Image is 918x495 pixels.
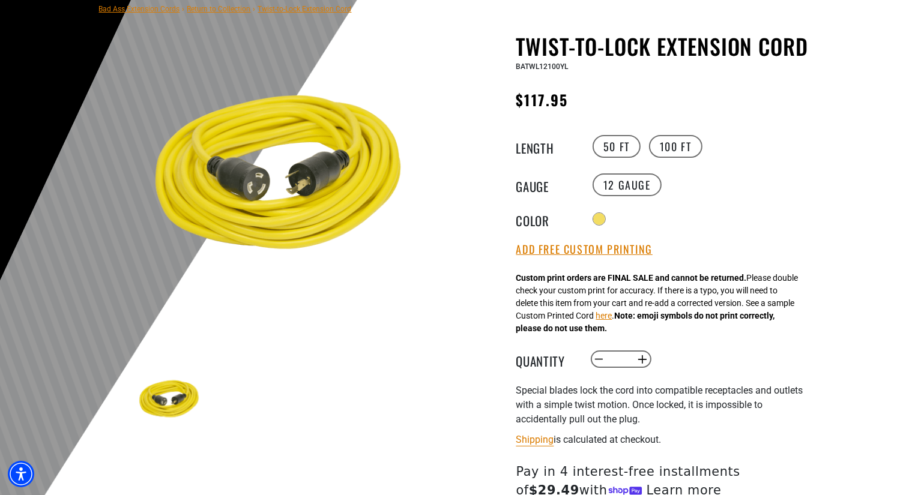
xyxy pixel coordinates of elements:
[516,62,569,71] span: BATWL12100YL
[596,310,612,322] button: here
[516,352,576,367] label: Quantity
[134,36,424,325] img: yellow
[8,461,34,487] div: Accessibility Menu
[516,139,576,154] legend: Length
[183,5,185,13] span: ›
[516,272,799,335] div: Please double check your custom print for accuracy. If there is a typo, you will need to delete t...
[649,135,702,158] label: 100 FT
[593,135,641,158] label: 50 FT
[253,5,256,13] span: ›
[516,177,576,193] legend: Gauge
[187,5,251,13] a: Return to Collection
[99,5,180,13] a: Bad Ass Extension Cords
[258,5,352,13] span: Twist-to-Lock Extension Cord
[516,243,653,256] button: Add Free Custom Printing
[516,34,811,59] h1: Twist-to-Lock Extension Cord
[516,431,811,448] div: is calculated at checkout.
[516,211,576,227] legend: Color
[516,89,569,110] span: $117.95
[134,366,204,436] img: yellow
[99,1,352,16] nav: breadcrumbs
[516,385,803,425] span: Special blades lock the cord into compatible receptacles and outlets with a simple twist motion. ...
[516,434,554,445] a: Shipping
[516,273,747,283] strong: Custom print orders are FINAL SALE and cannot be returned.
[593,173,662,196] label: 12 Gauge
[516,311,775,333] strong: Note: emoji symbols do not print correctly, please do not use them.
